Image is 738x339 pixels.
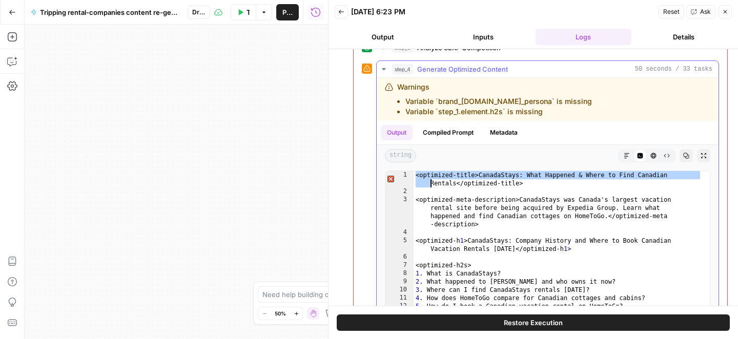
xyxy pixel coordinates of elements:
button: Tripping rental-companies content re-generation [25,4,186,20]
button: Logs [536,29,632,45]
div: 11 [385,294,414,302]
div: 10 [385,286,414,294]
button: Output [381,125,413,140]
button: Reset [659,5,684,18]
button: Restore Execution [337,314,730,331]
span: Error, read annotations row 1 [385,171,395,179]
button: Details [635,29,732,45]
div: 1 [385,171,414,187]
div: 5 [385,237,414,253]
div: 4 [385,228,414,237]
div: 7 [385,261,414,269]
div: 9 [385,278,414,286]
span: string [385,149,416,162]
div: 12 [385,302,414,310]
button: Output [335,29,431,45]
span: Reset [663,7,680,16]
span: Ask [700,7,711,16]
button: Inputs [435,29,531,45]
div: Warnings [397,82,592,117]
div: 6 [385,253,414,261]
button: Ask [686,5,715,18]
button: 50 seconds / 33 tasks [377,61,719,77]
span: step_4 [392,64,413,74]
span: Draft [192,8,206,17]
li: Variable `step_1.element.h2s` is missing [405,107,592,117]
span: Tripping rental-companies content re-generation [40,7,179,17]
span: Publish [282,7,293,17]
span: Test Workflow [247,7,250,17]
li: Variable `brand_[DOMAIN_NAME]_persona` is missing [405,96,592,107]
button: Publish [276,4,299,20]
div: 8 [385,269,414,278]
button: Compiled Prompt [417,125,480,140]
div: 2 [385,187,414,196]
span: 50 seconds / 33 tasks [635,65,712,74]
button: Test Workflow [231,4,256,20]
span: Generate Optimized Content [417,64,508,74]
button: Metadata [484,125,524,140]
span: 50% [275,309,286,317]
div: 3 [385,196,414,228]
span: Restore Execution [504,317,563,328]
